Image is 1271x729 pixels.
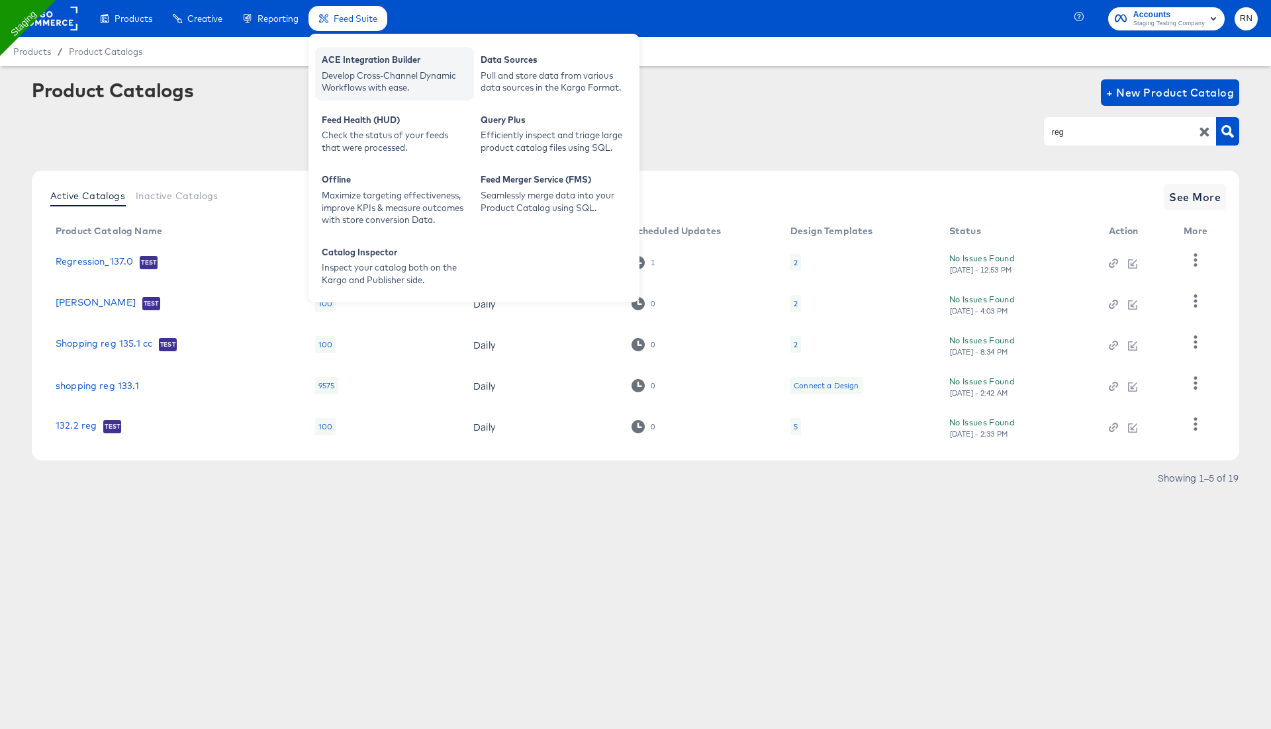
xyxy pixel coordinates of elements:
[632,297,655,310] div: 0
[463,365,621,406] td: Daily
[32,79,193,101] div: Product Catalogs
[794,421,798,432] div: 5
[650,422,655,431] div: 0
[56,256,133,269] a: Regression_137.0
[136,191,218,201] span: Inactive Catalogs
[463,406,621,447] td: Daily
[1157,473,1239,482] div: Showing 1–5 of 19
[56,380,139,391] a: shopping reg 133.1
[794,298,798,309] div: 2
[463,283,621,324] td: Daily
[1106,83,1234,102] span: + New Product Catalog
[794,339,798,350] div: 2
[794,257,798,268] div: 2
[159,339,177,350] span: Test
[1169,188,1221,206] span: See More
[790,295,801,312] div: 2
[69,46,142,57] a: Product Catalogs
[315,336,336,353] div: 100
[650,258,655,267] div: 1
[1098,221,1174,242] th: Action
[142,298,160,309] span: Test
[1133,8,1205,22] span: Accounts
[632,256,655,269] div: 1
[1108,7,1225,30] button: AccountsStaging Testing Company
[794,380,859,391] div: Connect a Design
[56,420,97,433] a: 132.2 reg
[56,297,136,310] a: [PERSON_NAME]
[650,381,655,390] div: 0
[258,13,299,24] span: Reporting
[650,340,655,349] div: 0
[1049,124,1190,140] input: Search Product Catalogs
[1101,79,1239,106] button: + New Product Catalog
[115,13,152,24] span: Products
[1240,11,1252,26] span: RN
[790,418,801,435] div: 5
[650,299,655,308] div: 0
[187,13,222,24] span: Creative
[790,254,801,271] div: 2
[1133,19,1205,29] span: Staging Testing Company
[315,295,336,312] div: 100
[790,226,872,236] div: Design Templates
[51,46,69,57] span: /
[1235,7,1258,30] button: RN
[50,191,125,201] span: Active Catalogs
[790,377,862,394] div: Connect a Design
[632,338,655,351] div: 0
[790,336,801,353] div: 2
[632,420,655,433] div: 0
[13,46,51,57] span: Products
[1173,221,1223,242] th: More
[463,324,621,365] td: Daily
[103,421,121,432] span: Test
[315,377,338,394] div: 9575
[334,13,377,24] span: Feed Suite
[1164,184,1226,210] button: See More
[315,418,336,435] div: 100
[56,338,152,351] a: Shopping reg 135.1 cc
[56,226,162,236] div: Product Catalog Name
[140,257,158,268] span: Test
[632,379,655,392] div: 0
[632,226,721,236] div: Scheduled Updates
[939,221,1098,242] th: Status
